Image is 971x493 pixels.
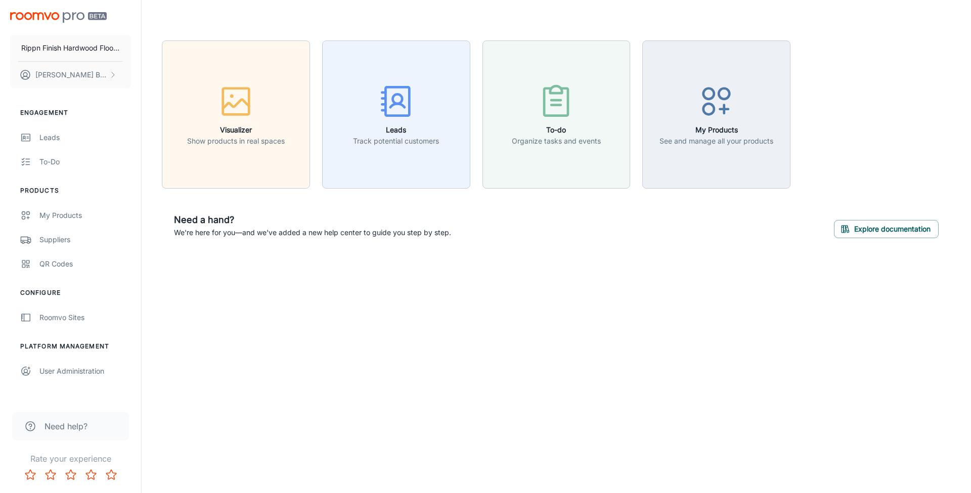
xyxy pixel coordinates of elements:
a: LeadsTrack potential customers [322,109,470,119]
div: My Products [39,210,131,221]
a: Explore documentation [834,223,939,233]
p: Show products in real spaces [187,136,285,147]
img: Roomvo PRO Beta [10,12,107,23]
div: Leads [39,132,131,143]
a: To-doOrganize tasks and events [482,109,631,119]
h6: Need a hand? [174,213,451,227]
p: Track potential customers [353,136,439,147]
button: Explore documentation [834,220,939,238]
h6: To-do [512,124,601,136]
button: VisualizerShow products in real spaces [162,40,310,189]
button: To-doOrganize tasks and events [482,40,631,189]
h6: My Products [659,124,773,136]
p: See and manage all your products [659,136,773,147]
a: My ProductsSee and manage all your products [642,109,790,119]
div: Suppliers [39,234,131,245]
p: Organize tasks and events [512,136,601,147]
p: We're here for you—and we've added a new help center to guide you step by step. [174,227,451,238]
p: [PERSON_NAME] Bowring [35,69,107,80]
button: LeadsTrack potential customers [322,40,470,189]
p: Rippn Finish Hardwood Flooring [21,42,120,54]
button: My ProductsSee and manage all your products [642,40,790,189]
div: To-do [39,156,131,167]
button: Rippn Finish Hardwood Flooring [10,35,131,61]
h6: Leads [353,124,439,136]
h6: Visualizer [187,124,285,136]
button: [PERSON_NAME] Bowring [10,62,131,88]
div: QR Codes [39,258,131,270]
